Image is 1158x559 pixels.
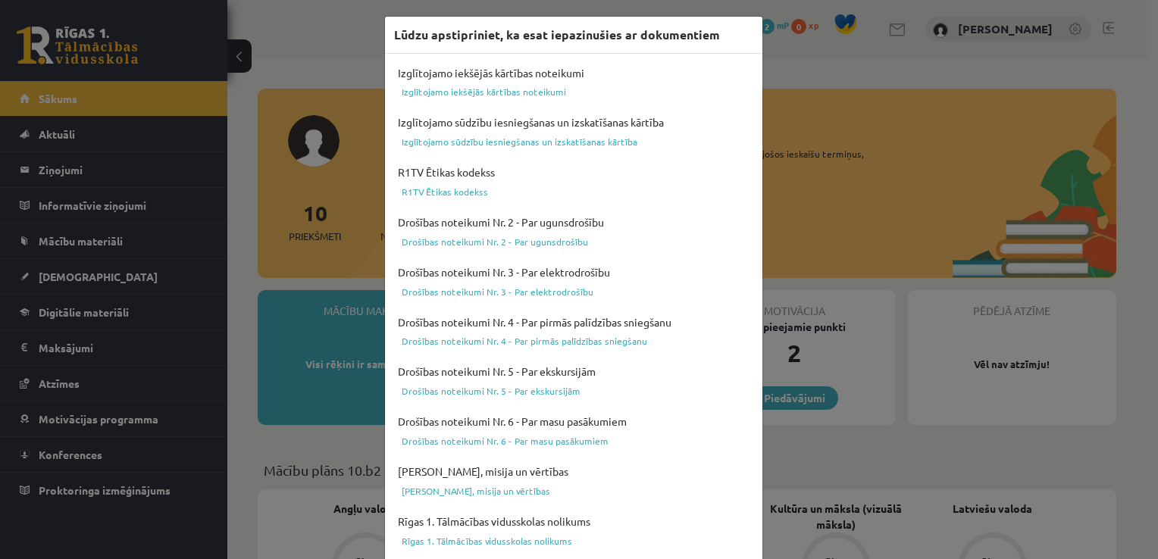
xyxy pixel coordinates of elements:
[394,212,753,233] h4: Drošības noteikumi Nr. 2 - Par ugunsdrošību
[394,432,753,450] a: Drošības noteikumi Nr. 6 - Par masu pasākumiem
[394,532,753,550] a: Rīgas 1. Tālmācības vidusskolas nolikums
[394,411,753,432] h4: Drošības noteikumi Nr. 6 - Par masu pasākumiem
[394,183,753,201] a: R1TV Ētikas kodekss
[394,312,753,333] h4: Drošības noteikumi Nr. 4 - Par pirmās palīdzības sniegšanu
[394,332,753,350] a: Drošības noteikumi Nr. 4 - Par pirmās palīdzības sniegšanu
[394,511,753,532] h4: Rīgas 1. Tālmācības vidusskolas nolikums
[394,262,753,283] h4: Drošības noteikumi Nr. 3 - Par elektrodrošību
[394,361,753,382] h4: Drošības noteikumi Nr. 5 - Par ekskursijām
[394,482,753,500] a: [PERSON_NAME], misija un vērtības
[394,63,753,83] h4: Izglītojamo iekšējās kārtības noteikumi
[394,233,753,251] a: Drošības noteikumi Nr. 2 - Par ugunsdrošību
[394,461,753,482] h4: [PERSON_NAME], misija un vērtības
[394,382,753,400] a: Drošības noteikumi Nr. 5 - Par ekskursijām
[394,26,720,44] h3: Lūdzu apstipriniet, ka esat iepazinušies ar dokumentiem
[394,162,753,183] h4: R1TV Ētikas kodekss
[394,112,753,133] h4: Izglītojamo sūdzību iesniegšanas un izskatīšanas kārtība
[394,283,753,301] a: Drošības noteikumi Nr. 3 - Par elektrodrošību
[394,133,753,151] a: Izglītojamo sūdzību iesniegšanas un izskatīšanas kārtība
[394,83,753,101] a: Izglītojamo iekšējās kārtības noteikumi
